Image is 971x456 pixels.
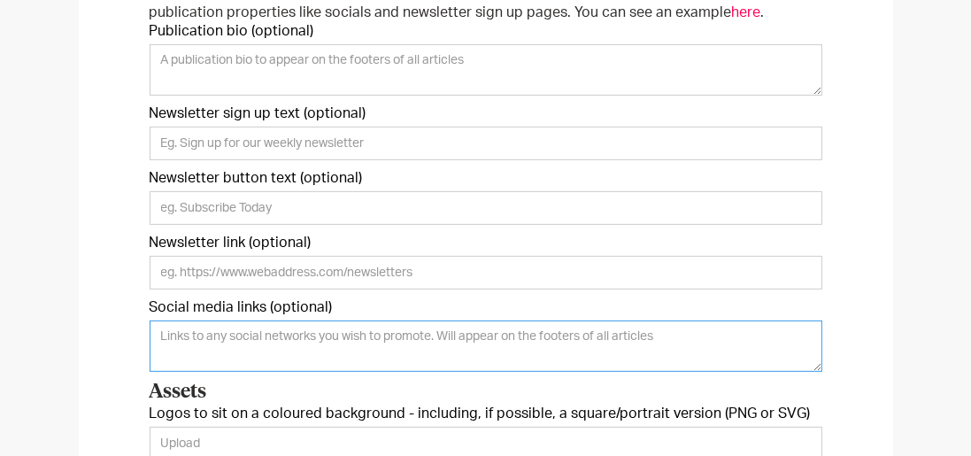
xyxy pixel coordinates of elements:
h3: Assets [150,381,822,404]
label: Newsletter button text (optional) [150,169,822,187]
input: Eg. Sign up for our weekly newsletter [150,127,822,160]
input: eg. Subscribe Today [150,191,822,225]
label: Social media links (optional) [150,298,822,316]
label: Publication bio (optional) [150,22,822,40]
a: here [732,5,761,19]
label: Newsletter link (optional) [150,234,822,251]
label: Newsletter sign up text (optional) [150,104,822,122]
input: eg. https://www.webaddress.com/newsletters [150,256,822,290]
label: Logos to sit on a coloured background - including, if possible, a square/portrait version (PNG or... [150,405,822,422]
